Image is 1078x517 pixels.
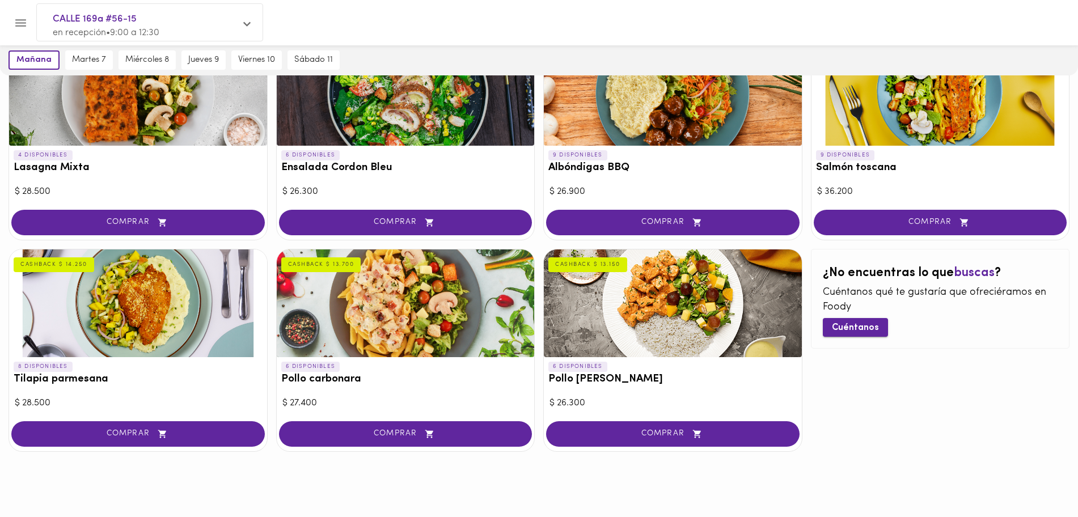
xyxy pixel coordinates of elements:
[548,374,797,385] h3: Pollo [PERSON_NAME]
[14,150,73,160] p: 4 DISPONIBLES
[816,150,875,160] p: 9 DISPONIBLES
[544,38,802,146] div: Albóndigas BBQ
[9,50,60,70] button: mañana
[279,210,532,235] button: COMPRAR
[281,374,530,385] h3: Pollo carbonara
[11,210,265,235] button: COMPRAR
[14,257,94,272] div: CASHBACK $ 14.250
[9,249,267,357] div: Tilapia parmesana
[560,429,785,439] span: COMPRAR
[546,421,800,447] button: COMPRAR
[125,55,169,65] span: miércoles 8
[281,150,340,160] p: 6 DISPONIBLES
[14,374,263,385] h3: Tilapia parmesana
[14,162,263,174] h3: Lasagna Mixta
[288,50,340,70] button: sábado 11
[282,397,529,410] div: $ 27.400
[823,286,1058,315] p: Cuéntanos qué te gustaría que ofreciéramos en Foody
[15,185,261,198] div: $ 28.500
[281,257,361,272] div: CASHBACK $ 13.700
[282,185,529,198] div: $ 26.300
[814,210,1067,235] button: COMPRAR
[277,249,535,357] div: Pollo carbonara
[53,28,159,37] span: en recepción • 9:00 a 12:30
[65,50,113,70] button: martes 7
[281,162,530,174] h3: Ensalada Cordon Bleu
[544,249,802,357] div: Pollo Tikka Massala
[560,218,785,227] span: COMPRAR
[181,50,226,70] button: jueves 9
[548,362,607,372] p: 6 DISPONIBLES
[9,38,267,146] div: Lasagna Mixta
[954,266,995,279] span: buscas
[816,162,1065,174] h3: Salmón toscana
[832,323,879,333] span: Cuéntanos
[231,50,282,70] button: viernes 10
[7,9,35,37] button: Menu
[26,429,251,439] span: COMPRAR
[72,55,106,65] span: martes 7
[188,55,219,65] span: jueves 9
[546,210,800,235] button: COMPRAR
[811,38,1069,146] div: Salmón toscana
[279,421,532,447] button: COMPRAR
[828,218,1053,227] span: COMPRAR
[281,362,340,372] p: 6 DISPONIBLES
[549,185,796,198] div: $ 26.900
[14,362,73,372] p: 8 DISPONIBLES
[15,397,261,410] div: $ 28.500
[823,266,1058,280] h2: ¿No encuentras lo que ?
[817,185,1064,198] div: $ 36.200
[1012,451,1067,506] iframe: Messagebird Livechat Widget
[549,397,796,410] div: $ 26.300
[293,429,518,439] span: COMPRAR
[823,318,888,337] button: Cuéntanos
[26,218,251,227] span: COMPRAR
[548,150,607,160] p: 9 DISPONIBLES
[11,421,265,447] button: COMPRAR
[294,55,333,65] span: sábado 11
[548,257,627,272] div: CASHBACK $ 13.150
[53,12,235,27] span: CALLE 169a #56-15
[16,55,52,65] span: mañana
[548,162,797,174] h3: Albóndigas BBQ
[119,50,176,70] button: miércoles 8
[238,55,275,65] span: viernes 10
[277,38,535,146] div: Ensalada Cordon Bleu
[293,218,518,227] span: COMPRAR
